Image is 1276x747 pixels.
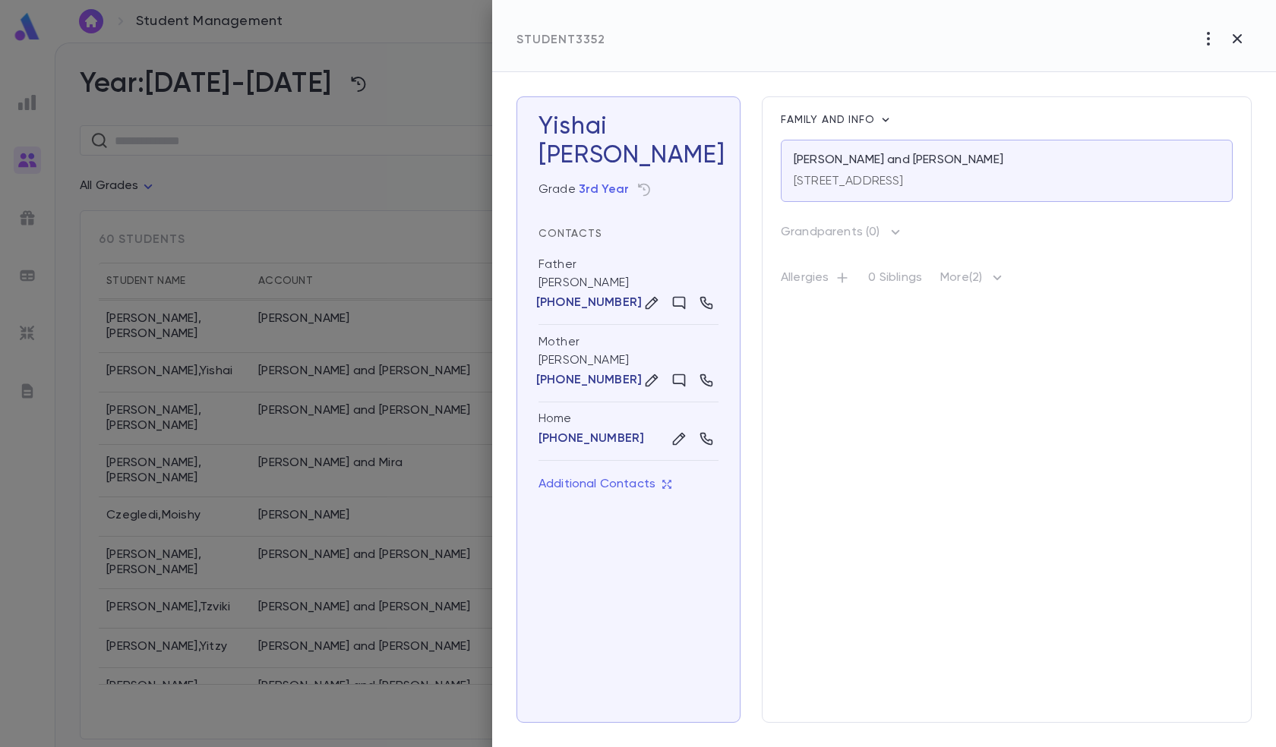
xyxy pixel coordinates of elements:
[539,470,672,499] button: Additional Contacts
[539,431,644,446] button: [PHONE_NUMBER]
[781,270,850,292] p: Allergies
[539,229,602,239] span: Contacts
[539,141,719,170] div: [PERSON_NAME]
[539,112,719,170] h3: Yishai
[868,270,922,292] p: 0 Siblings
[539,182,629,197] div: Grade
[516,34,605,46] span: Student 3352
[539,373,640,388] button: [PHONE_NUMBER]
[539,411,719,427] div: Home
[794,153,1003,168] p: [PERSON_NAME] and [PERSON_NAME]
[536,295,642,310] p: [PHONE_NUMBER]
[781,115,878,125] span: Family and info
[781,220,903,244] button: Grandparents (0)
[940,269,1006,293] p: More (2)
[781,225,880,240] p: Grandparents ( 0 )
[539,247,719,325] div: [PERSON_NAME]
[539,257,576,273] div: Father
[579,182,629,197] button: 3rd Year
[539,334,580,350] div: Mother
[539,325,719,402] div: [PERSON_NAME]
[539,477,672,492] p: Additional Contacts
[794,174,904,189] p: [STREET_ADDRESS]
[539,295,640,310] button: [PHONE_NUMBER]
[536,373,642,388] p: [PHONE_NUMBER]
